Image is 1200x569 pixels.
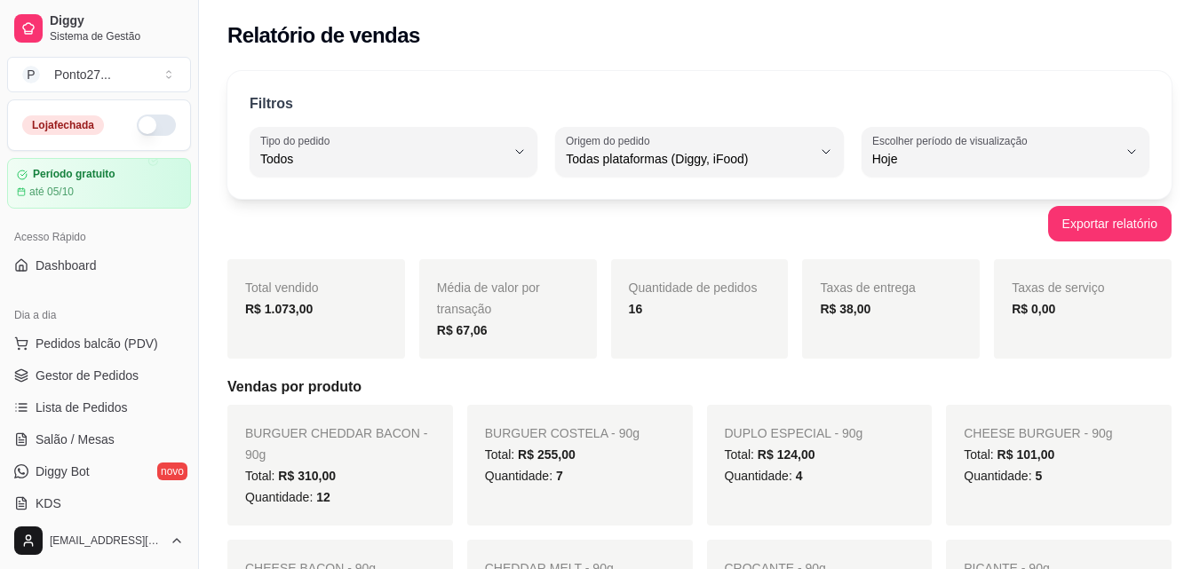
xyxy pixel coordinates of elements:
div: Loja fechada [22,115,104,135]
a: KDS [7,489,191,518]
span: Quantidade de pedidos [629,281,758,295]
span: Taxas de entrega [820,281,915,295]
p: Filtros [250,93,293,115]
span: Hoje [872,150,1117,168]
a: Dashboard [7,251,191,280]
button: [EMAIL_ADDRESS][DOMAIN_NAME] [7,519,191,562]
article: Período gratuito [33,168,115,181]
span: [EMAIL_ADDRESS][DOMAIN_NAME] [50,533,163,548]
span: Todos [260,150,505,168]
span: R$ 101,00 [997,447,1055,462]
strong: R$ 0,00 [1012,302,1055,316]
a: Diggy Botnovo [7,457,191,486]
span: BURGUER COSTELA - 90g [485,426,640,440]
button: Pedidos balcão (PDV) [7,329,191,358]
span: Gestor de Pedidos [36,367,139,384]
div: Acesso Rápido [7,223,191,251]
span: 7 [556,469,563,483]
a: Lista de Pedidos [7,393,191,422]
span: Diggy Bot [36,462,90,480]
span: KDS [36,494,61,512]
span: R$ 310,00 [278,469,336,483]
span: 5 [1035,469,1042,483]
h5: Vendas por produto [227,376,1172,398]
span: Taxas de serviço [1012,281,1104,295]
span: Quantidade: [485,469,563,483]
span: 4 [796,469,803,483]
a: Salão / Mesas [7,425,191,454]
span: Média de valor por transação [437,281,540,316]
span: R$ 255,00 [518,447,576,462]
label: Tipo do pedido [260,133,336,148]
span: R$ 124,00 [758,447,815,462]
div: Ponto27 ... [54,66,111,83]
button: Tipo do pedidoTodos [250,127,537,177]
span: Total: [964,447,1054,462]
span: CHEESE BURGUER - 90g [964,426,1112,440]
strong: R$ 1.073,00 [245,302,313,316]
span: Quantidade: [964,469,1042,483]
button: Alterar Status [137,115,176,136]
span: Total: [245,469,336,483]
article: até 05/10 [29,185,74,199]
span: Quantidade: [245,490,330,504]
h2: Relatório de vendas [227,21,420,50]
button: Select a team [7,57,191,92]
strong: R$ 67,06 [437,323,488,337]
span: 12 [316,490,330,504]
span: BURGUER CHEDDAR BACON - 90g [245,426,427,462]
span: Todas plataformas (Diggy, iFood) [566,150,811,168]
span: Pedidos balcão (PDV) [36,335,158,352]
span: Quantidade: [725,469,803,483]
div: Dia a dia [7,301,191,329]
a: DiggySistema de Gestão [7,7,191,50]
span: Total: [725,447,815,462]
span: Diggy [50,13,184,29]
button: Escolher período de visualizaçãoHoje [862,127,1149,177]
span: Total: [485,447,576,462]
strong: 16 [629,302,643,316]
button: Exportar relatório [1048,206,1172,241]
button: Origem do pedidoTodas plataformas (Diggy, iFood) [555,127,843,177]
span: Dashboard [36,257,97,274]
span: P [22,66,40,83]
a: Período gratuitoaté 05/10 [7,158,191,209]
a: Gestor de Pedidos [7,361,191,390]
label: Escolher período de visualização [872,133,1033,148]
label: Origem do pedido [566,133,656,148]
strong: R$ 38,00 [820,302,870,316]
span: Total vendido [245,281,319,295]
span: Sistema de Gestão [50,29,184,43]
span: Salão / Mesas [36,431,115,448]
span: DUPLO ESPECIAL - 90g [725,426,863,440]
span: Lista de Pedidos [36,399,128,416]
